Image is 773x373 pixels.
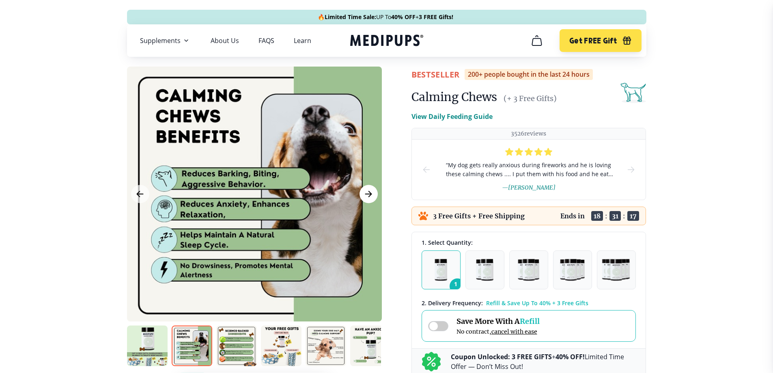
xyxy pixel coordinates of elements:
a: FAQS [258,37,274,45]
b: Coupon Unlocked: 3 FREE GIFTS [451,352,552,361]
img: Calming Chews | Natural Dog Supplements [127,326,168,366]
img: Pack of 2 - Natural Dog Supplements [476,259,493,281]
span: 17 [627,211,639,221]
div: 1. Select Quantity: [422,239,636,246]
button: next-slide [626,140,636,200]
p: 3526 reviews [511,130,546,138]
span: 31 [609,211,621,221]
img: Pack of 3 - Natural Dog Supplements [518,259,539,281]
button: cart [527,31,547,50]
span: cancel with ease [491,328,537,335]
span: (+ 3 Free Gifts) [504,94,557,103]
span: No contract, [456,328,540,335]
span: — [PERSON_NAME] [502,184,556,191]
b: 40% OFF! [556,352,585,361]
h1: Calming Chews [411,90,497,104]
span: : [605,212,607,220]
span: 2 . Delivery Frequency: [422,299,483,307]
button: Get FREE Gift [560,29,641,52]
button: 1 [422,250,461,289]
img: Pack of 5 - Natural Dog Supplements [602,259,631,281]
span: “ My dog gets really anxious during fireworks and he is loving these calming chews .... I put the... [444,161,613,179]
span: Supplements [140,37,181,45]
span: Get FREE Gift [569,36,617,45]
img: Pack of 1 - Natural Dog Supplements [435,259,447,281]
img: Calming Chews | Natural Dog Supplements [172,326,212,366]
p: Ends in [560,212,585,220]
img: Calming Chews | Natural Dog Supplements [350,326,391,366]
img: Calming Chews | Natural Dog Supplements [306,326,346,366]
img: Calming Chews | Natural Dog Supplements [261,326,301,366]
a: Learn [294,37,311,45]
button: prev-slide [422,140,431,200]
button: Previous Image [131,185,149,203]
span: Save More With A [456,317,540,326]
button: Next Image [360,185,378,203]
div: 200+ people bought in the last 24 hours [465,69,593,80]
span: 🔥 UP To + [318,13,453,21]
p: + Limited Time Offer — Don’t Miss Out! [451,352,636,371]
img: Pack of 4 - Natural Dog Supplements [560,259,585,281]
span: 18 [591,211,603,221]
p: 3 Free Gifts + Free Shipping [433,212,525,220]
span: : [623,212,625,220]
span: Refill & Save Up To 40% + 3 Free Gifts [486,299,588,307]
a: Medipups [350,33,423,50]
p: View Daily Feeding Guide [411,112,493,121]
span: BestSeller [411,69,460,80]
button: Supplements [140,36,191,45]
a: About Us [211,37,239,45]
img: Calming Chews | Natural Dog Supplements [216,326,257,366]
span: 1 [450,278,465,294]
span: Refill [520,317,540,326]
